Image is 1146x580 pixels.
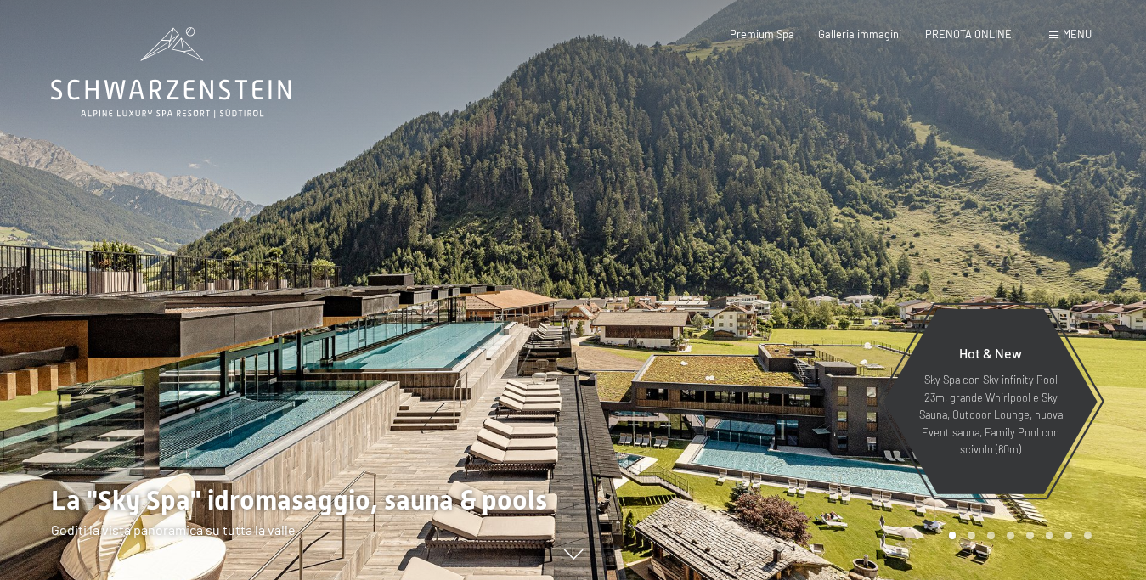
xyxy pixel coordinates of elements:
[1046,532,1053,539] div: Carousel Page 6
[949,532,957,539] div: Carousel Page 1 (Current Slide)
[917,371,1064,458] p: Sky Spa con Sky infinity Pool 23m, grande Whirlpool e Sky Sauna, Outdoor Lounge, nuova Event saun...
[968,532,975,539] div: Carousel Page 2
[1064,532,1072,539] div: Carousel Page 7
[959,345,1022,361] span: Hot & New
[943,532,1092,539] div: Carousel Pagination
[1063,27,1092,41] span: Menu
[1007,532,1014,539] div: Carousel Page 4
[1084,532,1092,539] div: Carousel Page 8
[883,308,1098,495] a: Hot & New Sky Spa con Sky infinity Pool 23m, grande Whirlpool e Sky Sauna, Outdoor Lounge, nuova ...
[987,532,995,539] div: Carousel Page 3
[925,27,1012,41] a: PRENOTA ONLINE
[818,27,901,41] a: Galleria immagini
[1026,532,1034,539] div: Carousel Page 5
[730,27,794,41] a: Premium Spa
